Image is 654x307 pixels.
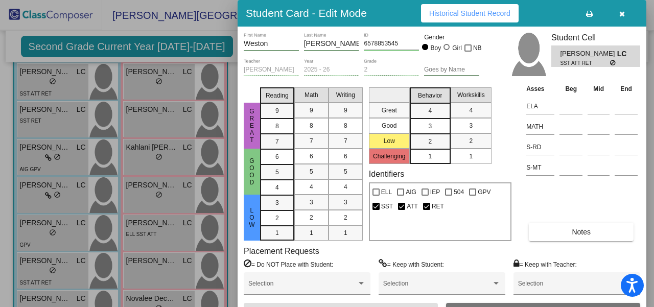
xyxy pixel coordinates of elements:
button: Historical Student Record [421,4,519,22]
span: 3 [275,198,279,207]
span: SST [381,200,393,212]
span: 2 [428,137,432,146]
span: NB [473,42,482,54]
span: 7 [310,136,313,146]
span: 2 [344,213,347,222]
span: 8 [344,121,347,130]
span: Workskills [457,90,485,100]
span: AIG [406,186,416,198]
th: Beg [557,83,585,95]
input: assessment [526,99,554,114]
span: 3 [428,122,432,131]
span: Historical Student Record [429,9,510,17]
input: grade [364,66,419,74]
span: 3 [344,198,347,207]
span: Notes [572,228,591,236]
span: 2 [469,136,473,146]
span: Math [305,90,318,100]
span: [PERSON_NAME] [560,49,617,59]
label: = Keep with Teacher: [513,259,577,269]
input: teacher [244,66,299,74]
span: 8 [310,121,313,130]
button: Notes [529,223,634,241]
span: 9 [275,106,279,115]
span: 4 [344,182,347,192]
span: 2 [310,213,313,222]
span: 2 [275,214,279,223]
input: assessment [526,119,554,134]
span: 4 [275,183,279,192]
h3: Student Cell [551,33,640,42]
th: End [612,83,640,95]
span: 4 [469,106,473,115]
span: 4 [428,106,432,115]
span: 9 [344,106,347,115]
span: ELL [381,186,392,198]
span: 8 [275,122,279,131]
span: 5 [344,167,347,176]
span: 6 [344,152,347,161]
span: Writing [336,90,355,100]
span: 1 [428,152,432,161]
span: 3 [310,198,313,207]
span: 6 [275,152,279,161]
h3: Student Card - Edit Mode [246,7,367,19]
span: 1 [469,152,473,161]
th: Mid [585,83,612,95]
label: = Keep with Student: [379,259,444,269]
input: Enter ID [364,40,419,48]
span: Reading [266,91,289,100]
span: LC [617,49,632,59]
label: = Do NOT Place with Student: [244,259,333,269]
span: Low [247,207,256,228]
input: goes by name [424,66,479,74]
span: 7 [344,136,347,146]
span: RET [432,200,444,212]
span: 1 [310,228,313,238]
span: GPV [478,186,491,198]
span: IEP [430,186,440,198]
span: 5 [310,167,313,176]
span: 5 [275,168,279,177]
label: Placement Requests [244,246,319,256]
span: 9 [310,106,313,115]
span: 1 [275,228,279,238]
span: Behavior [418,91,442,100]
input: year [304,66,359,74]
span: 504 [454,186,464,198]
input: assessment [526,139,554,155]
span: 3 [469,121,473,130]
span: Great [247,108,256,144]
span: SST ATT RET [560,59,610,67]
span: 1 [344,228,347,238]
th: Asses [524,83,557,95]
span: ATT [407,200,418,212]
span: 7 [275,137,279,146]
span: Good [247,157,256,186]
label: Identifiers [369,169,404,179]
span: 6 [310,152,313,161]
div: Girl [452,43,462,53]
div: Boy [430,43,441,53]
span: 4 [310,182,313,192]
mat-label: Gender [424,33,479,42]
input: assessment [526,160,554,175]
